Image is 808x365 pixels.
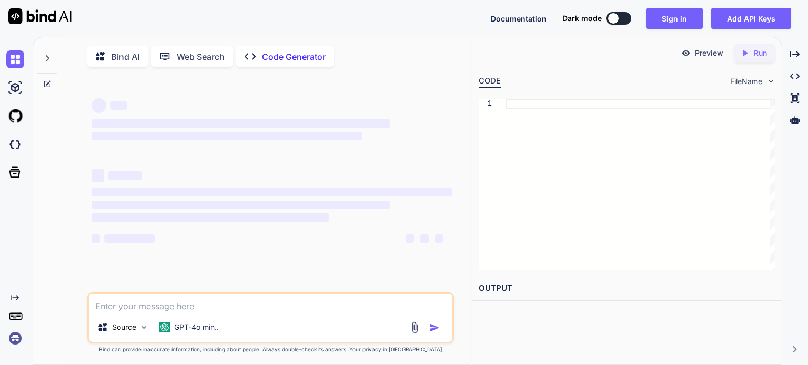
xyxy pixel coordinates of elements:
[435,234,443,243] span: ‌
[92,169,104,182] span: ‌
[479,75,501,88] div: CODE
[754,48,767,58] p: Run
[711,8,791,29] button: Add API Keys
[472,276,782,301] h2: OUTPUT
[174,322,219,332] p: GPT-4o min..
[110,101,127,110] span: ‌
[8,8,72,24] img: Bind AI
[159,322,170,332] img: GPT-4o mini
[730,76,762,87] span: FileName
[406,234,414,243] span: ‌
[562,13,602,24] span: Dark mode
[139,323,148,332] img: Pick Models
[766,77,775,86] img: chevron down
[87,346,454,353] p: Bind can provide inaccurate information, including about people. Always double-check its answers....
[479,99,492,109] div: 1
[92,132,362,140] span: ‌
[104,234,155,243] span: ‌
[92,188,452,196] span: ‌
[92,119,391,128] span: ‌
[491,13,547,24] button: Documentation
[92,234,100,243] span: ‌
[177,50,225,63] p: Web Search
[92,201,391,209] span: ‌
[491,14,547,23] span: Documentation
[6,107,24,125] img: githubLight
[429,322,440,333] img: icon
[646,8,703,29] button: Sign in
[112,322,136,332] p: Source
[6,135,24,153] img: darkCloudIdeIcon
[111,50,139,63] p: Bind AI
[262,50,326,63] p: Code Generator
[108,171,142,180] span: ‌
[409,321,421,333] img: attachment
[92,98,106,113] span: ‌
[6,50,24,68] img: chat
[92,213,329,222] span: ‌
[6,79,24,97] img: ai-studio
[695,48,723,58] p: Preview
[420,234,429,243] span: ‌
[6,329,24,347] img: signin
[681,48,691,58] img: preview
